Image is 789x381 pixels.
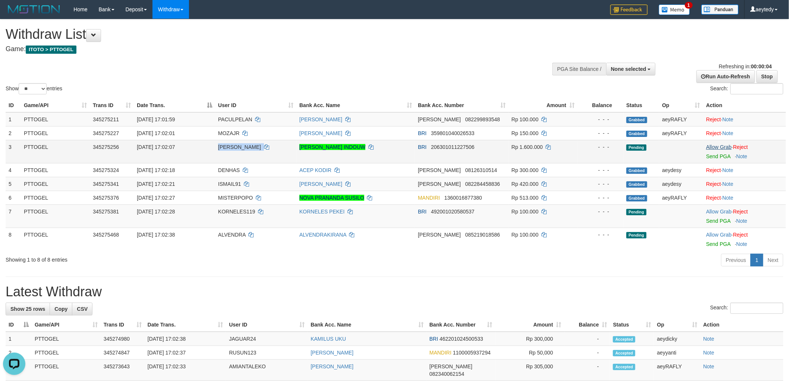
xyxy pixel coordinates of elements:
td: [DATE] 17:02:38 [145,332,226,346]
a: NOVA PRANANDA SUSILO [299,195,364,201]
td: · [703,228,786,251]
td: aeydesy [659,163,703,177]
h1: Latest Withdraw [6,284,783,299]
span: Rp 100.000 [512,116,538,122]
th: Trans ID: activate to sort column ascending [90,99,134,112]
td: PTTOGEL [21,126,90,140]
img: MOTION_logo.png [6,4,62,15]
select: Showentries [19,83,47,94]
span: [PERSON_NAME] [418,167,461,173]
a: Reject [706,181,721,187]
strong: 00:00:04 [751,63,772,69]
a: [PERSON_NAME] [311,350,353,356]
td: PTTOGEL [32,332,101,346]
td: · [703,140,786,163]
span: Accepted [613,364,635,370]
a: Note [736,218,748,224]
td: PTTOGEL [32,360,101,381]
h4: Game: [6,46,519,53]
span: MANDIRI [418,195,440,201]
span: Copy 492001020580537 to clipboard [431,209,475,215]
td: Rp 50,000 [496,346,565,360]
a: Run Auto-Refresh [697,70,755,83]
a: Stop [757,70,778,83]
a: KORNELES PEKEI [299,209,345,215]
span: KORNELES119 [218,209,255,215]
a: [PERSON_NAME] [311,363,353,369]
a: Next [763,254,783,266]
th: Bank Acc. Name: activate to sort column ascending [308,318,427,332]
span: Show 25 rows [10,306,45,312]
span: DENHAS [218,167,240,173]
span: Grabbed [626,195,647,202]
span: 345275381 [93,209,119,215]
th: ID [6,99,21,112]
span: None selected [611,66,647,72]
td: [DATE] 17:02:37 [145,346,226,360]
td: AMIANTALEKO [226,360,308,381]
td: PTTOGEL [21,163,90,177]
td: PTTOGEL [21,191,90,204]
th: User ID: activate to sort column ascending [226,318,308,332]
span: [DATE] 17:02:18 [137,167,175,173]
span: BRI [418,209,427,215]
span: Rp 1.600.000 [512,144,543,150]
span: Rp 100.000 [512,209,538,215]
td: · [703,177,786,191]
td: 5 [6,177,21,191]
span: [DATE] 17:02:21 [137,181,175,187]
span: MANDIRI [430,350,452,356]
span: Copy 08126310514 to clipboard [465,167,497,173]
span: 345275256 [93,144,119,150]
a: [PERSON_NAME] [299,116,342,122]
span: 1 [685,2,693,9]
th: Action [703,99,786,112]
a: Note [723,195,734,201]
th: Game/API: activate to sort column ascending [32,318,101,332]
td: [DATE] 17:02:33 [145,360,226,381]
div: - - - [581,166,620,174]
a: 1 [751,254,763,266]
span: BRI [418,144,427,150]
th: Op: activate to sort column ascending [654,318,700,332]
td: - [565,360,610,381]
a: CSV [72,303,92,315]
td: PTTOGEL [21,112,90,127]
span: [PERSON_NAME] [418,181,461,187]
span: Grabbed [626,181,647,188]
a: ALVENDRAKIRANA [299,232,346,238]
span: MOZAJR [218,130,240,136]
button: Open LiveChat chat widget [3,3,25,25]
a: [PERSON_NAME] [299,130,342,136]
td: PTTOGEL [21,177,90,191]
span: ALVENDRA [218,232,246,238]
a: Reject [733,232,748,238]
span: Copy 082340062154 to clipboard [430,371,464,377]
div: - - - [581,129,620,137]
th: ID: activate to sort column descending [6,318,32,332]
th: Amount: activate to sort column ascending [509,99,578,112]
th: Trans ID: activate to sort column ascending [101,318,145,332]
td: PTTOGEL [21,140,90,163]
th: Bank Acc. Number: activate to sort column ascending [415,99,509,112]
td: aeydicky [654,332,700,346]
label: Search: [710,303,783,314]
td: 3 [6,140,21,163]
span: [PERSON_NAME] [218,144,261,150]
div: - - - [581,116,620,123]
td: 345274980 [101,332,145,346]
div: - - - [581,194,620,202]
a: Allow Grab [706,232,732,238]
td: RUSUN123 [226,346,308,360]
span: [PERSON_NAME] [418,232,461,238]
span: Accepted [613,336,635,343]
span: BRI [430,336,438,342]
a: Send PGA [706,218,730,224]
span: PACULPELAN [218,116,252,122]
span: Rp 420.000 [512,181,538,187]
th: Balance: activate to sort column ascending [565,318,610,332]
img: Feedback.jpg [610,4,648,15]
div: - - - [581,208,620,215]
a: Note [736,241,748,247]
a: Previous [721,254,751,266]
